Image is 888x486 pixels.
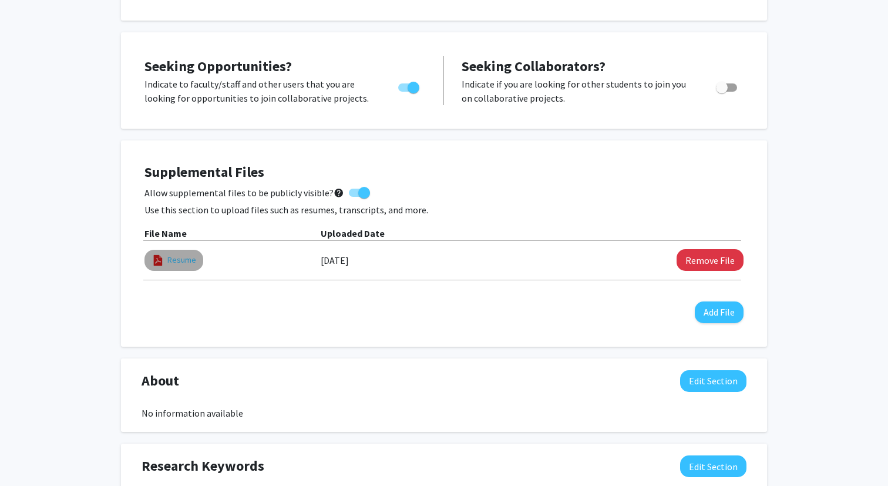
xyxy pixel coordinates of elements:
img: pdf_icon.png [152,254,164,267]
button: Remove Resume File [677,249,744,271]
label: [DATE] [321,250,349,270]
b: Uploaded Date [321,227,385,239]
div: Toggle [711,77,744,95]
iframe: Chat [9,433,50,477]
div: No information available [142,406,746,420]
p: Indicate if you are looking for other students to join you on collaborative projects. [462,77,694,105]
h4: Supplemental Files [144,164,744,181]
button: Edit About [680,370,746,392]
span: Seeking Opportunities? [144,57,292,75]
b: File Name [144,227,187,239]
button: Edit Research Keywords [680,455,746,477]
span: Research Keywords [142,455,264,477]
span: Seeking Collaborators? [462,57,606,75]
span: About [142,370,179,391]
p: Use this section to upload files such as resumes, transcripts, and more. [144,203,744,217]
span: Allow supplemental files to be publicly visible? [144,186,344,200]
mat-icon: help [334,186,344,200]
div: Toggle [393,77,426,95]
a: Resume [167,254,196,266]
p: Indicate to faculty/staff and other users that you are looking for opportunities to join collabor... [144,77,376,105]
button: Add File [695,301,744,323]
